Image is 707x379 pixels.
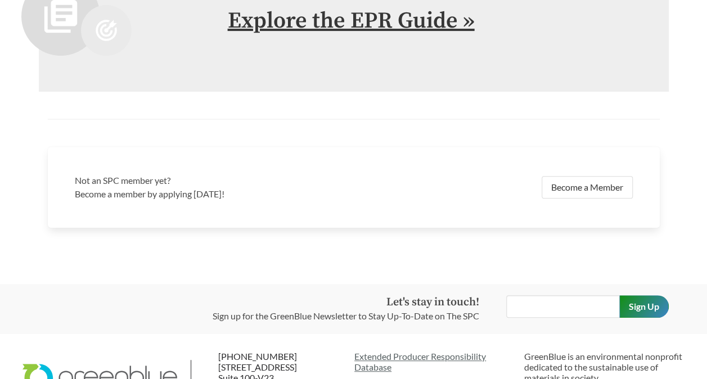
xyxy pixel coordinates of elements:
h3: Not an SPC member yet? [75,174,347,187]
a: Explore the EPR Guide » [228,7,475,35]
a: Become a Member [542,176,633,198]
strong: Let's stay in touch! [386,295,479,309]
input: Sign Up [619,295,669,318]
p: Sign up for the GreenBlue Newsletter to Stay Up-To-Date on The SPC [213,309,479,323]
a: Extended Producer ResponsibilityDatabase [354,351,515,372]
p: Become a member by applying [DATE]! [75,187,347,201]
